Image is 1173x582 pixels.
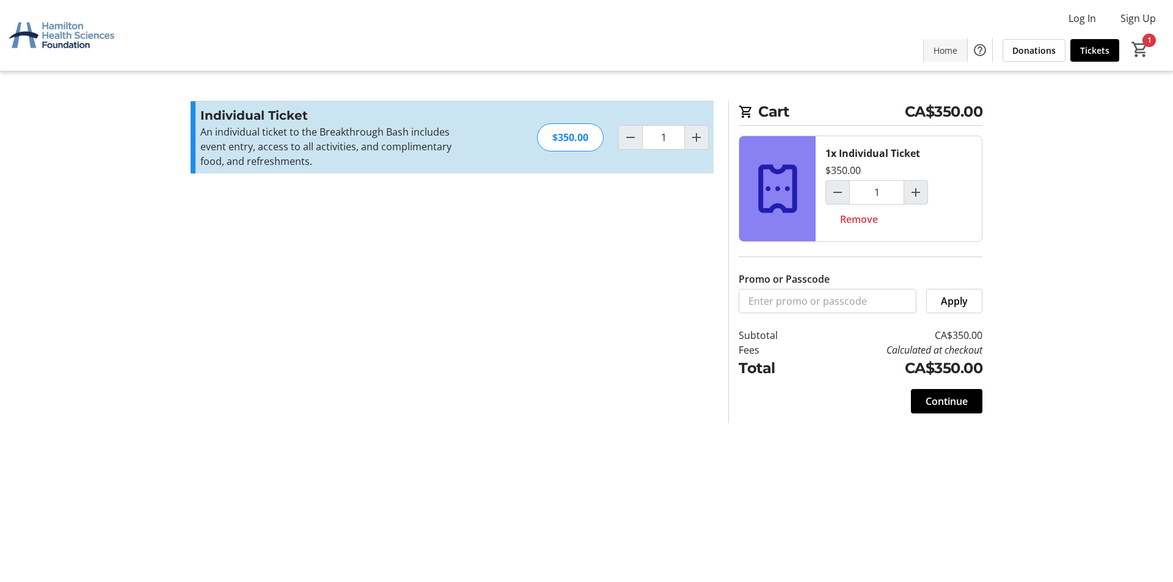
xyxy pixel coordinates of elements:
a: Tickets [1070,39,1119,62]
td: CA$350.00 [809,328,982,343]
div: $350.00 [537,123,604,151]
button: Apply [926,289,982,313]
img: Hamilton Health Sciences Foundation's Logo [7,5,116,66]
button: Remove [825,207,893,231]
input: Individual Ticket Quantity [642,125,685,150]
span: CA$350.00 [905,101,983,123]
a: Donations [1003,39,1065,62]
button: Increment by one [685,126,708,149]
h2: Cart [739,101,982,126]
div: $350.00 [825,163,861,178]
button: Sign Up [1111,9,1166,28]
button: Cart [1129,38,1151,60]
button: Increment by one [904,181,927,204]
div: 1x Individual Ticket [825,146,920,161]
td: Subtotal [739,328,809,343]
button: Continue [911,389,982,413]
button: Decrement by one [826,181,849,204]
span: Sign Up [1120,11,1156,26]
td: Total [739,357,809,379]
button: Decrement by one [619,126,642,149]
span: Donations [1012,44,1056,57]
button: Log In [1059,9,1106,28]
label: Promo or Passcode [739,272,830,286]
button: Help [968,38,992,62]
span: Apply [941,294,968,308]
td: Fees [739,343,809,357]
span: Tickets [1080,44,1109,57]
span: Log In [1069,11,1096,26]
input: Individual Ticket Quantity [849,180,904,205]
span: Remove [840,212,878,227]
span: Home [934,44,957,57]
input: Enter promo or passcode [739,289,916,313]
span: Continue [926,394,968,409]
a: Home [924,39,967,62]
td: Calculated at checkout [809,343,982,357]
td: CA$350.00 [809,357,982,379]
p: An individual ticket to the Breakthrough Bash includes event entry, access to all activities, and... [200,125,467,169]
h3: Individual Ticket [200,106,467,125]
